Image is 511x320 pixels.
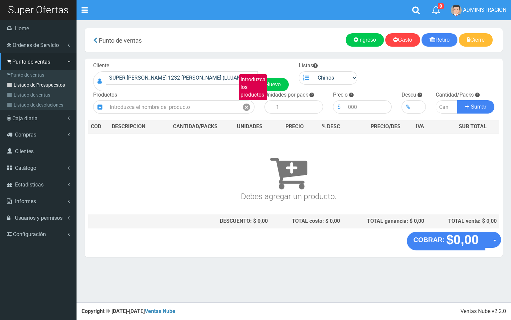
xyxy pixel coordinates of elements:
span: Configuración [13,231,46,237]
button: Sumar [457,100,494,114]
span: Punto de ventas [12,59,50,65]
label: Listas [299,62,318,70]
label: Cantidad/Packs [436,91,474,99]
img: User Image [451,5,462,16]
span: IVA [416,123,424,130]
a: Retiro [422,33,458,47]
strong: $0,00 [446,232,479,247]
label: Cliente [93,62,109,70]
div: DESCUENTO: $ 0,00 [164,217,268,225]
a: Cierre [459,33,493,47]
label: Unidades por pack [264,91,308,99]
a: Listado de ventas [2,90,76,100]
input: 1 [273,100,323,114]
th: UNIDADES [229,120,270,134]
span: Caja diaria [12,115,38,122]
span: Super Ofertas [8,4,69,16]
span: Clientes [15,148,34,155]
h3: Debes agregar un producto. [91,143,487,201]
span: Ordenes de Servicio [13,42,59,48]
th: COD [88,120,109,134]
label: Descu [402,91,416,99]
span: 0 [438,3,444,9]
a: Gasto [385,33,420,47]
span: PRECIO [285,123,304,131]
div: Ventas Nube v2.2.0 [460,308,506,315]
div: TOTAL venta: $ 0,00 [429,217,497,225]
div: TOTAL costo: $ 0,00 [273,217,340,225]
div: $ [333,100,345,114]
label: Productos [93,91,117,99]
span: Informes [15,198,36,204]
span: SUB TOTAL [459,123,487,131]
label: Introduzca los productos [239,74,267,101]
input: 000 [345,100,392,114]
a: Nuevo [257,78,289,91]
th: DES [109,120,162,134]
span: Catálogo [15,165,36,171]
span: % DESC [322,123,340,130]
span: Punto de ventas [99,37,142,44]
input: Cantidad [436,100,457,114]
div: % [402,100,414,114]
span: Usuarios y permisos [15,215,63,221]
span: PRECIO/DES [371,123,401,130]
span: CRIPCION [121,123,145,130]
strong: Copyright © [DATE]-[DATE] [82,308,175,314]
th: CANTIDAD/PACKS [162,120,229,134]
span: Compras [15,132,36,138]
a: Ventas Nube [145,308,175,314]
a: Punto de ventas [2,70,76,80]
strong: COBRAR: [414,236,445,243]
span: Home [15,25,29,32]
button: COBRAR: $0,00 [407,232,486,250]
input: Introduzca el nombre del producto [106,100,239,114]
input: Consumidor Final [106,71,258,85]
label: Precio [333,91,348,99]
input: 000 [414,100,426,114]
span: Sumar [471,104,486,110]
span: ADMINISTRACION [463,7,506,13]
span: Estadisticas [15,181,44,188]
a: Ingreso [346,33,384,47]
a: Listado de Presupuestos [2,80,76,90]
a: Listado de devoluciones [2,100,76,110]
div: TOTAL ganancia: $ 0,00 [345,217,424,225]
